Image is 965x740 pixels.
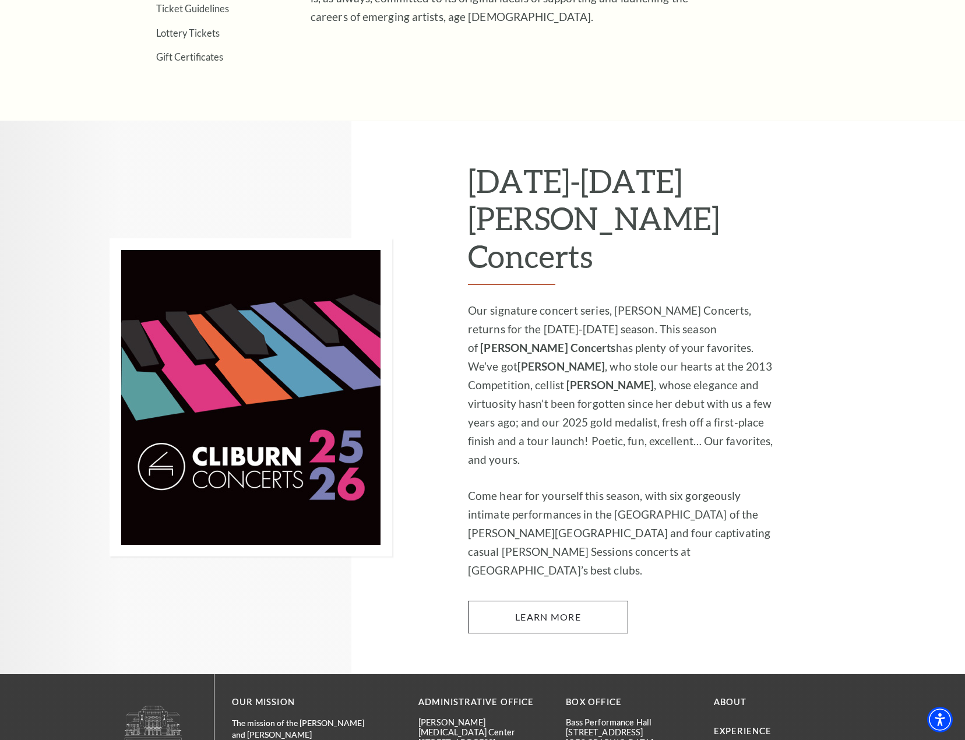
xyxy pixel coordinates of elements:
h2: [DATE]-[DATE] [PERSON_NAME] Concerts [468,162,780,285]
p: Come hear for yourself this season, with six gorgeously intimate performances in the [GEOGRAPHIC_... [468,487,780,580]
a: Experience [714,726,772,736]
div: Accessibility Menu [927,707,953,732]
a: About [714,697,747,707]
a: Gift Certificates [156,51,223,62]
strong: [PERSON_NAME] [517,360,605,373]
p: Bass Performance Hall [566,717,696,727]
p: [PERSON_NAME][MEDICAL_DATA] Center [418,717,548,738]
strong: [PERSON_NAME] Concerts [480,341,615,354]
p: Administrative Office [418,695,548,710]
a: Learn More 2025-2026 Cliburn Concerts [468,601,628,633]
img: 2025-2026 Cliburn Concerts [110,238,392,556]
p: OUR MISSION [232,695,378,710]
p: BOX OFFICE [566,695,696,710]
a: Ticket Guidelines [156,3,229,14]
p: Our signature concert series, [PERSON_NAME] Concerts, returns for the [DATE]-[DATE] season. This ... [468,301,780,469]
p: [STREET_ADDRESS] [566,727,696,737]
a: Lottery Tickets [156,27,220,38]
strong: [PERSON_NAME] [566,378,654,392]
